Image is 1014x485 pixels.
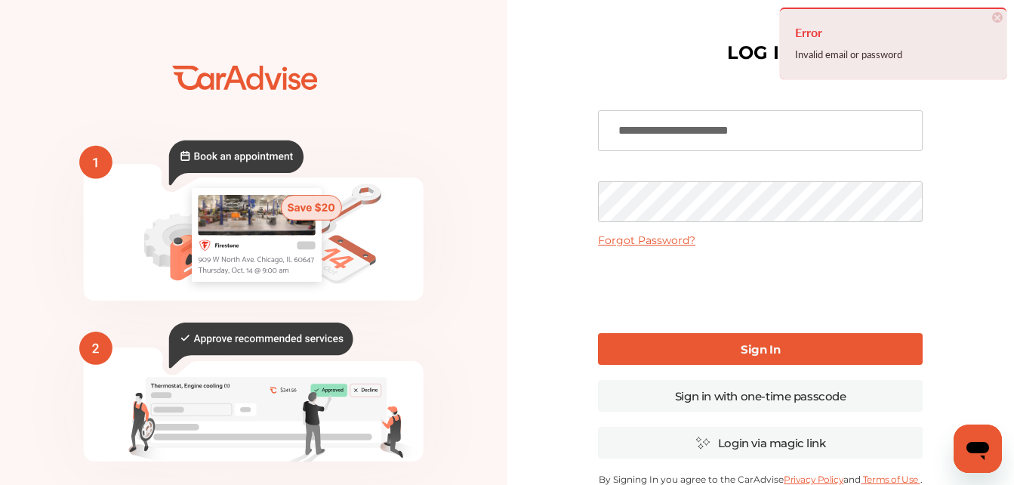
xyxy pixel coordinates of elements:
[695,436,710,450] img: magic_icon.32c66aac.svg
[992,12,1003,23] span: ×
[861,474,920,485] a: Terms of Use
[598,474,923,485] p: By Signing In you agree to the CarAdvise and .
[598,233,695,247] a: Forgot Password?
[598,380,923,412] a: Sign in with one-time passcode
[646,259,875,318] iframe: reCAPTCHA
[727,45,794,60] h1: LOG IN
[741,342,780,357] b: Sign In
[598,333,923,365] a: Sign In
[598,427,923,459] a: Login via magic link
[795,20,991,45] h4: Error
[784,474,843,485] a: Privacy Policy
[795,45,991,64] div: Invalid email or password
[954,425,1002,473] iframe: Button to launch messaging window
